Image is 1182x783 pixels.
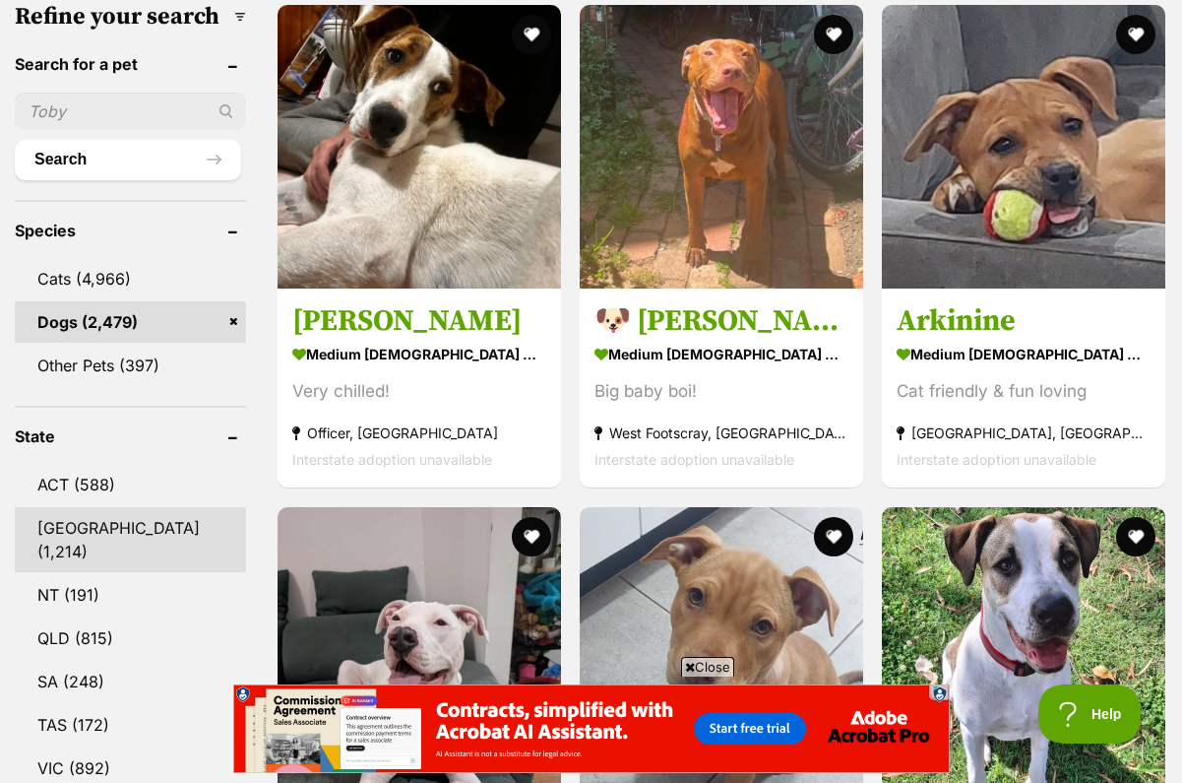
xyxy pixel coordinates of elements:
a: Cats (4,966) [15,258,246,299]
div: Very chilled! [292,379,546,406]
a: NT (191) [15,574,246,616]
a: Other Pets (397) [15,345,246,386]
img: Hank - Bull Arab Dog [278,5,561,289]
a: ACT (588) [15,464,246,505]
img: Arkinine - Staffordshire Bull Terrier Dog [882,5,1165,289]
header: Species [15,222,246,239]
a: SA (248) [15,661,246,702]
strong: medium [DEMOGRAPHIC_DATA] Dog [292,341,546,369]
button: favourite [512,517,551,556]
a: [PERSON_NAME] medium [DEMOGRAPHIC_DATA] Dog Very chilled! Officer, [GEOGRAPHIC_DATA] Interstate a... [278,289,561,489]
h3: 🐶 [PERSON_NAME] 🐶 [594,303,848,341]
span: Interstate adoption unavailable [897,452,1096,469]
button: favourite [814,15,853,54]
span: Close [681,657,734,677]
img: consumer-privacy-logo.png [2,2,18,18]
strong: Officer, [GEOGRAPHIC_DATA] [292,421,546,447]
h3: [PERSON_NAME] [292,303,546,341]
button: favourite [814,517,853,556]
button: favourite [1116,15,1155,54]
h3: Arkinine [897,303,1151,341]
a: TAS (172) [15,704,246,746]
header: State [15,427,246,445]
strong: medium [DEMOGRAPHIC_DATA] Dog [897,341,1151,369]
button: Search [15,140,241,179]
img: consumer-privacy-logo.png [278,2,293,18]
a: Dogs (2,479) [15,301,246,343]
a: Arkinine medium [DEMOGRAPHIC_DATA] Dog Cat friendly & fun loving [GEOGRAPHIC_DATA], [GEOGRAPHIC_D... [882,289,1165,489]
img: 🐶 Jeff 🐶 - Staffy x Shar-Pei Dog [580,5,863,289]
strong: medium [DEMOGRAPHIC_DATA] Dog [594,341,848,369]
span: Interstate adoption unavailable [292,452,492,469]
a: QLD (815) [15,618,246,659]
iframe: Help Scout Beacon - Open [1038,685,1143,744]
div: Big baby boi! [594,379,848,406]
button: favourite [512,15,551,54]
div: Cat friendly & fun loving [897,379,1151,406]
input: Toby [15,93,246,130]
a: Privacy Notification [276,2,295,18]
h3: Refine your search [15,3,246,31]
strong: West Footscray, [GEOGRAPHIC_DATA] [594,421,848,447]
img: iconc.png [275,1,293,16]
span: Interstate adoption unavailable [594,452,794,469]
header: Search for a pet [15,55,246,73]
iframe: Advertisement [233,685,950,773]
a: [GEOGRAPHIC_DATA] (1,214) [15,507,246,572]
button: favourite [1116,517,1155,556]
a: 🐶 [PERSON_NAME] 🐶 medium [DEMOGRAPHIC_DATA] Dog Big baby boi! West Footscray, [GEOGRAPHIC_DATA] I... [580,289,863,489]
strong: [GEOGRAPHIC_DATA], [GEOGRAPHIC_DATA] [897,421,1151,447]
